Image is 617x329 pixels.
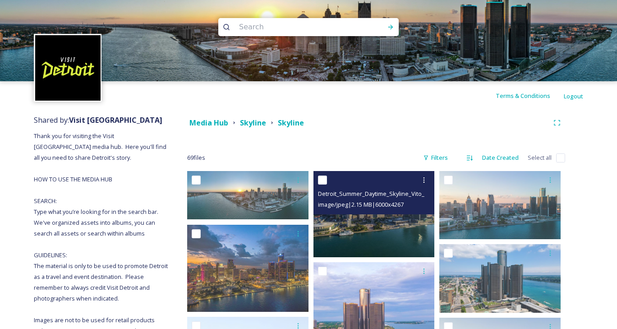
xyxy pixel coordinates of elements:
div: Filters [419,149,452,167]
a: Terms & Conditions [496,90,564,101]
span: Detroit_Summer_Daytime_Skyline_Vito_Palmisano.jpeg [318,189,465,198]
span: 69 file s [187,153,205,162]
img: Detroit_skyline_lit_up_at_night_Vito_Palmisano.jpeg [187,225,308,312]
span: Select all [528,153,552,162]
img: Mo Pop (6).jpg [439,171,561,239]
span: Terms & Conditions [496,92,550,100]
input: Search [235,17,358,37]
img: VISIT%20DETROIT%20LOGO%20-%20BLACK%20BACKGROUND.png [35,35,101,101]
strong: Skyline [240,118,266,128]
div: Date Created [478,149,523,167]
strong: Skyline [278,118,304,128]
strong: Media Hub [189,118,228,128]
img: e5ceaa7f17cf8d380dfd2d7b3970c1b2aca7ff05fb7c7d509f3542d3fe1dd9ae.jpg [439,244,561,312]
span: Logout [564,92,583,100]
span: image/jpeg | 2.15 MB | 6000 x 4267 [318,200,404,209]
span: Shared by: [34,115,162,125]
img: Mo Pop (1).jpg [187,171,308,219]
strong: Visit [GEOGRAPHIC_DATA] [69,115,162,125]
